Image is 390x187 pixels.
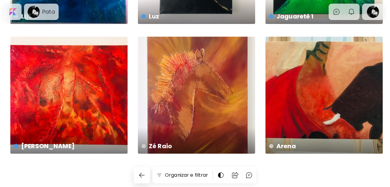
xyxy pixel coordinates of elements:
[138,37,255,154] a: Zé Raiohttps://cdn.kaleido.art/CDN/Artwork/174723/Primary/medium.webp?updated=774853
[142,142,250,151] h4: Zé Raio
[10,37,128,154] a: [PERSON_NAME]https://cdn.kaleido.art/CDN/Artwork/174724/Primary/medium.webp?updated=774846
[269,12,378,21] h4: Jaguaretê 1
[14,12,123,21] h4: LUZ 2
[333,8,340,15] img: chatIcon
[346,7,357,17] button: bellIcon
[134,167,150,183] button: back
[245,172,253,179] img: chatIcon
[269,142,378,151] h4: Arena
[348,8,355,15] img: bellIcon
[14,142,123,151] h4: [PERSON_NAME]
[142,12,250,21] h4: Luz
[134,167,152,183] a: back
[265,37,383,154] a: Arenahttps://cdn.kaleido.art/CDN/Artwork/174707/Primary/medium.webp?updated=774766
[42,8,55,15] h6: Pata
[165,172,208,179] h6: Organizar e filtrar
[138,172,145,179] img: back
